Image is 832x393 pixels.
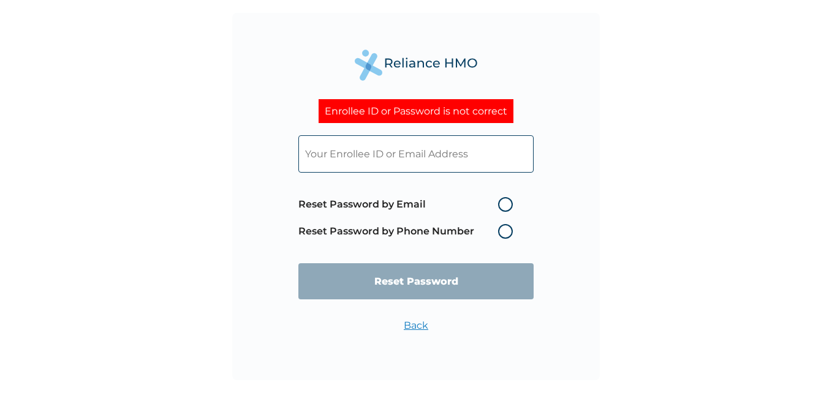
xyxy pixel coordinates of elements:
label: Reset Password by Phone Number [298,224,519,239]
input: Your Enrollee ID or Email Address [298,135,534,173]
img: Reliance Health's Logo [355,50,477,81]
div: Enrollee ID or Password is not correct [319,99,513,123]
label: Reset Password by Email [298,197,519,212]
input: Reset Password [298,263,534,299]
a: Back [404,320,428,331]
span: Password reset method [298,191,519,245]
